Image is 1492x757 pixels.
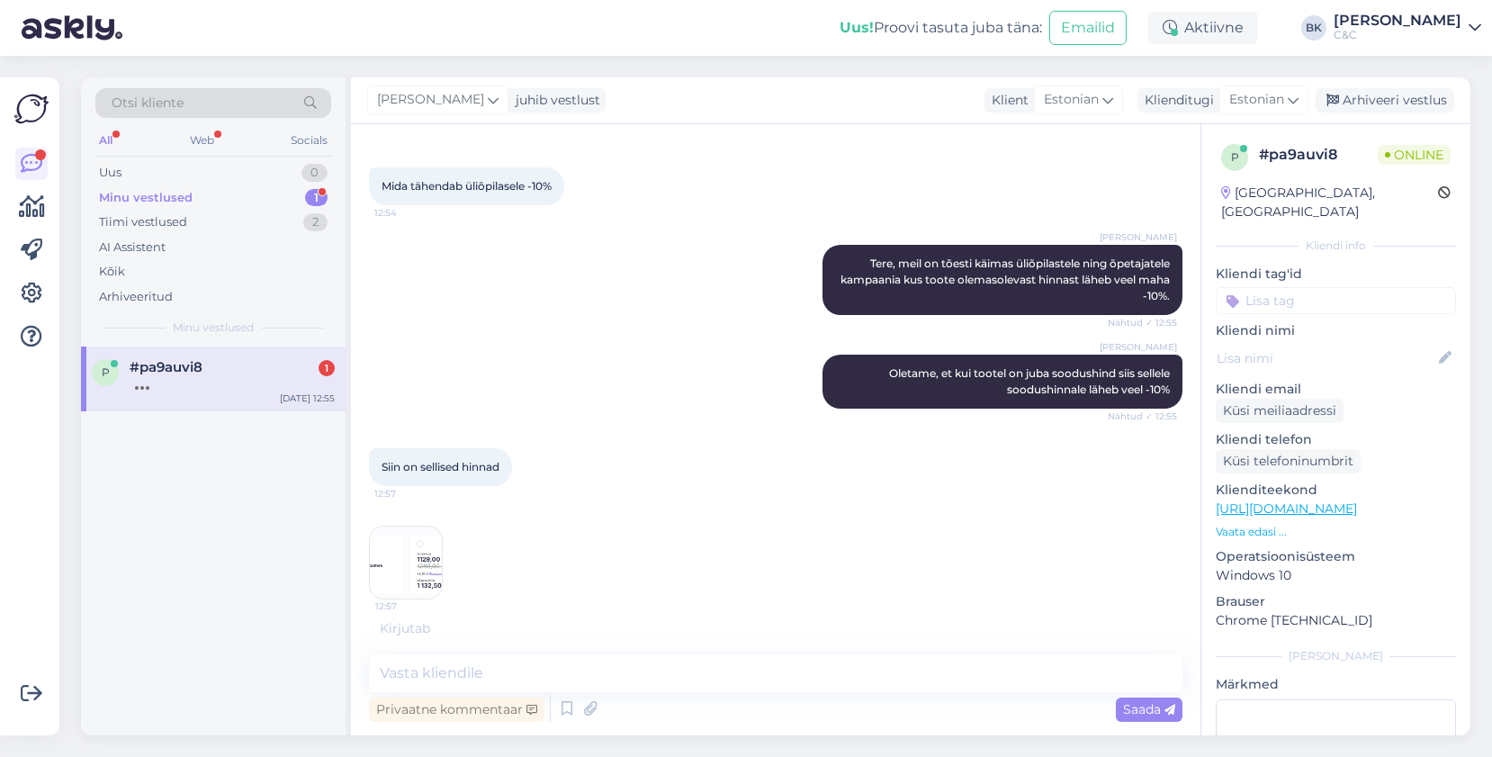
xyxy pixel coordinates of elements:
div: Privaatne kommentaar [369,698,544,722]
div: Küsi telefoninumbrit [1216,449,1361,473]
span: Estonian [1044,90,1099,110]
img: Askly Logo [14,92,49,126]
span: Tere, meil on tõesti käimas üliõpilastele ning õpetajatele kampaania kus toote olemasolevast hinn... [840,257,1173,302]
span: 12:57 [375,599,443,613]
div: 2 [303,213,328,231]
div: [PERSON_NAME] [1216,648,1456,664]
div: [GEOGRAPHIC_DATA], [GEOGRAPHIC_DATA] [1221,184,1438,221]
p: Chrome [TECHNICAL_ID] [1216,611,1456,630]
img: Attachment [370,527,442,599]
a: [PERSON_NAME]C&C [1334,14,1481,42]
a: [URL][DOMAIN_NAME] [1216,500,1357,517]
span: Mida tähendab üliõpilasele -10% [382,179,552,193]
div: Klienditugi [1137,91,1214,110]
span: p [102,365,110,379]
button: Emailid [1049,11,1127,45]
span: Siin on sellised hinnad [382,460,499,473]
span: Nähtud ✓ 12:55 [1108,410,1177,423]
span: [PERSON_NAME] [1100,230,1177,244]
span: [PERSON_NAME] [1100,340,1177,354]
div: 1 [305,189,328,207]
div: Aktiivne [1148,12,1258,44]
input: Lisa tag [1216,287,1456,314]
span: Estonian [1229,90,1284,110]
div: Arhiveeri vestlus [1316,88,1454,113]
span: Nähtud ✓ 12:55 [1108,316,1177,329]
span: Oletame, et kui tootel on juba soodushind siis sellele soodushinnale läheb veel -10% [889,366,1173,396]
div: Klient [984,91,1029,110]
div: 0 [301,164,328,182]
span: Otsi kliente [112,94,184,113]
p: Vaata edasi ... [1216,524,1456,540]
div: Kõik [99,263,125,281]
div: All [95,129,116,152]
div: Minu vestlused [99,189,193,207]
input: Lisa nimi [1217,348,1435,368]
div: BK [1301,15,1326,41]
span: p [1231,150,1239,164]
p: Windows 10 [1216,566,1456,585]
div: Uus [99,164,121,182]
div: Socials [287,129,331,152]
p: Kliendi tag'id [1216,265,1456,284]
div: Proovi tasuta juba täna: [840,17,1042,39]
p: Kliendi telefon [1216,430,1456,449]
div: [DATE] 12:55 [280,392,335,405]
p: Kliendi nimi [1216,321,1456,340]
span: Minu vestlused [173,320,254,336]
span: Online [1378,145,1451,165]
b: Uus! [840,19,874,36]
div: Küsi meiliaadressi [1216,399,1344,423]
div: Arhiveeritud [99,288,173,306]
span: 12:54 [374,206,442,220]
div: Tiimi vestlused [99,213,187,231]
div: # pa9auvi8 [1259,144,1378,166]
span: Saada [1123,701,1175,717]
span: 12:57 [374,487,442,500]
div: [PERSON_NAME] [1334,14,1461,28]
div: AI Assistent [99,239,166,257]
p: Märkmed [1216,675,1456,694]
span: #pa9auvi8 [130,359,202,375]
div: 1 [319,360,335,376]
div: Web [186,129,218,152]
span: [PERSON_NAME] [377,90,484,110]
p: Kliendi email [1216,380,1456,399]
p: Operatsioonisüsteem [1216,547,1456,566]
p: Klienditeekond [1216,481,1456,500]
div: Kliendi info [1216,238,1456,254]
div: C&C [1334,28,1461,42]
p: Brauser [1216,592,1456,611]
div: juhib vestlust [508,91,600,110]
div: Kirjutab [369,619,1182,638]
